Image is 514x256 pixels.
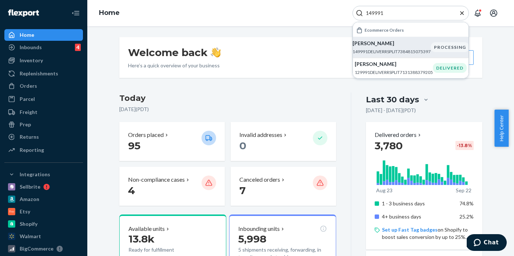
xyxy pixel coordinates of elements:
p: Here’s a quick overview of your business [128,62,221,69]
div: Replenishments [20,70,58,77]
a: BigCommerce [4,243,83,255]
div: Shopify [20,220,37,228]
div: Integrations [20,171,50,178]
p: Invalid addresses [239,131,282,139]
a: Freight [4,106,83,118]
div: Orders [20,82,37,90]
a: Home [4,29,83,41]
a: Walmart [4,231,83,242]
button: Orders placed 95 [119,122,225,161]
p: Canceled orders [239,176,280,184]
span: 25.2% [459,213,474,220]
p: Orders placed [128,131,164,139]
ol: breadcrumbs [93,3,125,24]
a: Inventory [4,55,83,66]
p: [PERSON_NAME] [352,40,431,47]
a: Prep [4,119,83,130]
div: -13.8 % [455,141,474,150]
a: Replenishments [4,68,83,79]
button: Help Center [494,110,509,147]
h6: Ecommerce Orders [364,28,404,32]
span: 7 [239,184,246,197]
div: PROCESSING [431,42,469,52]
div: Sellbrite [20,183,40,190]
div: Amazon [20,196,39,203]
h3: Today [119,92,336,104]
div: Inbounds [20,44,42,51]
p: Sep 22 [456,187,471,194]
a: Amazon [4,193,83,205]
div: Last 30 days [366,94,419,105]
span: 5,998 [238,233,266,245]
p: [DATE] ( PDT ) [119,106,336,113]
p: 1 - 3 business days [382,200,454,207]
img: Flexport logo [8,9,39,17]
div: Returns [20,133,39,141]
div: Prep [20,121,31,128]
p: on Shopify to boost sales conversion by up to 25%. [382,226,473,241]
span: 74.8% [459,200,474,206]
span: 13.8k [128,233,155,245]
button: Invalid addresses 0 [231,122,336,161]
a: Reporting [4,144,83,156]
p: Inbounding units [238,225,280,233]
div: Home [20,31,34,39]
p: Available units [128,225,165,233]
h1: Welcome back [128,46,221,59]
button: Close Navigation [68,6,83,20]
p: Ready for fulfillment [128,246,196,253]
p: [DATE] - [DATE] ( PDT ) [366,107,416,114]
button: Integrations [4,169,83,180]
div: Parcel [20,95,35,103]
button: Open account menu [486,6,501,20]
button: Close Search [458,9,466,17]
a: Etsy [4,206,83,217]
a: Parcel [4,93,83,105]
button: Open notifications [470,6,485,20]
a: Set up Fast Tag badges [382,227,438,233]
button: Canceled orders 7 [231,167,336,206]
span: 95 [128,139,140,152]
a: Returns [4,131,83,143]
img: hand-wave emoji [211,47,221,58]
p: 129991DELIVERRSPLIT7131388379205 [355,69,433,75]
span: 0 [239,139,246,152]
div: DELIVERED [433,63,467,73]
p: 149991DELIVERRSPLIT7384815075397 [352,48,431,55]
span: 4 [128,184,135,197]
span: 3,780 [375,139,403,152]
div: BigCommerce [20,245,53,252]
a: Home [99,9,120,17]
div: Walmart [20,233,41,240]
a: Sellbrite [4,181,83,193]
div: 4 [75,44,81,51]
input: Search Input [363,9,453,17]
div: Reporting [20,146,44,154]
svg: Search Icon [356,9,363,17]
iframe: Opens a widget where you can chat to one of our agents [467,234,507,252]
button: Non-compliance cases 4 [119,167,225,206]
div: Freight [20,109,37,116]
div: Inventory [20,57,43,64]
p: Non-compliance cases [128,176,185,184]
div: Etsy [20,208,30,215]
p: [PERSON_NAME] [355,60,433,68]
p: 4+ business days [382,213,454,220]
button: Delivered orders [375,131,422,139]
a: Shopify [4,218,83,230]
p: Aug 23 [376,187,393,194]
a: Inbounds4 [4,42,83,53]
a: Orders [4,80,83,92]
